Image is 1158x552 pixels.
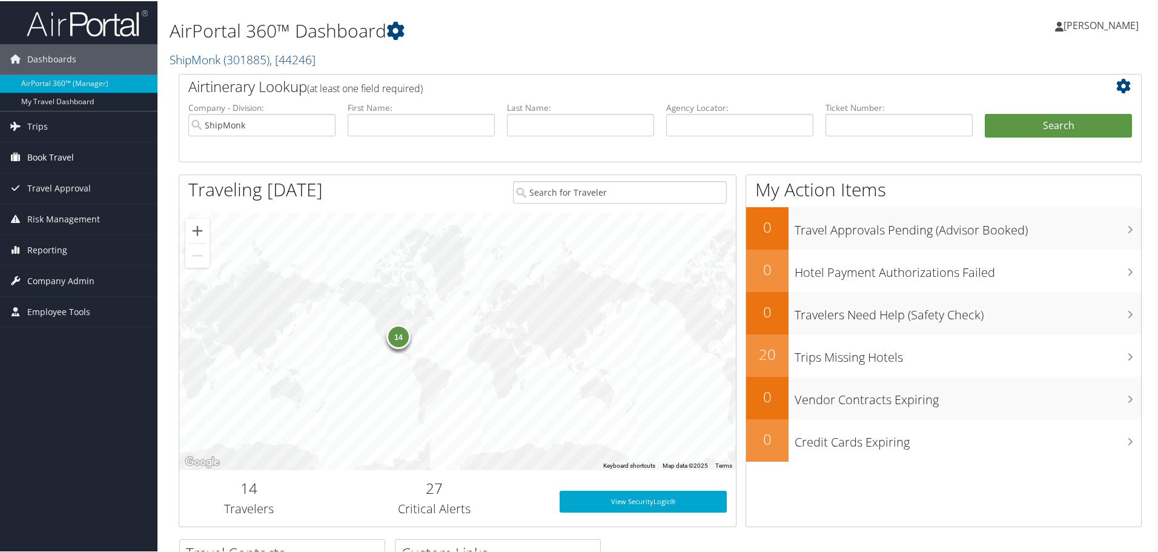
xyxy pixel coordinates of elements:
[746,258,789,279] h2: 0
[328,477,541,497] h2: 27
[188,499,309,516] h3: Travelers
[27,172,91,202] span: Travel Approval
[746,248,1141,291] a: 0Hotel Payment Authorizations Failed
[170,50,316,67] a: ShipMonk
[188,75,1052,96] h2: Airtinerary Lookup
[795,427,1141,450] h3: Credit Cards Expiring
[746,343,789,364] h2: 20
[27,43,76,73] span: Dashboards
[513,180,727,202] input: Search for Traveler
[1055,6,1151,42] a: [PERSON_NAME]
[746,216,789,236] h2: 0
[746,333,1141,376] a: 20Trips Missing Hotels
[746,176,1141,201] h1: My Action Items
[27,110,48,141] span: Trips
[746,376,1141,418] a: 0Vendor Contracts Expiring
[223,50,270,67] span: ( 301885 )
[27,141,74,171] span: Book Travel
[27,8,148,36] img: airportal-logo.png
[270,50,316,67] span: , [ 44246 ]
[746,301,789,321] h2: 0
[603,461,655,469] button: Keyboard shortcuts
[795,257,1141,280] h3: Hotel Payment Authorizations Failed
[746,291,1141,333] a: 0Travelers Need Help (Safety Check)
[795,342,1141,365] h3: Trips Missing Hotels
[182,453,222,469] img: Google
[746,418,1141,461] a: 0Credit Cards Expiring
[307,81,423,94] span: (at least one field required)
[328,499,541,516] h3: Critical Alerts
[746,385,789,406] h2: 0
[985,113,1132,137] button: Search
[663,461,708,468] span: Map data ©2025
[795,214,1141,238] h3: Travel Approvals Pending (Advisor Booked)
[188,101,336,113] label: Company - Division:
[188,176,323,201] h1: Traveling [DATE]
[746,206,1141,248] a: 0Travel Approvals Pending (Advisor Booked)
[170,17,824,42] h1: AirPortal 360™ Dashboard
[348,101,495,113] label: First Name:
[386,324,411,348] div: 14
[560,490,727,511] a: View SecurityLogic®
[188,477,309,497] h2: 14
[185,218,210,242] button: Zoom in
[182,453,222,469] a: Open this area in Google Maps (opens a new window)
[27,296,90,326] span: Employee Tools
[1064,18,1139,31] span: [PERSON_NAME]
[27,234,67,264] span: Reporting
[666,101,813,113] label: Agency Locator:
[746,428,789,448] h2: 0
[507,101,654,113] label: Last Name:
[795,299,1141,322] h3: Travelers Need Help (Safety Check)
[27,265,94,295] span: Company Admin
[185,242,210,267] button: Zoom out
[27,203,100,233] span: Risk Management
[715,461,732,468] a: Terms (opens in new tab)
[795,384,1141,407] h3: Vendor Contracts Expiring
[825,101,973,113] label: Ticket Number:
